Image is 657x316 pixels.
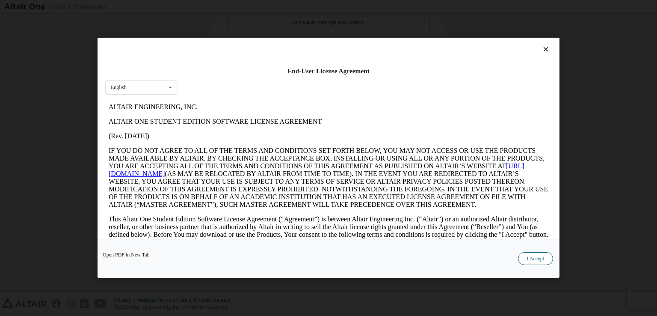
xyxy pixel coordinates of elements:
[3,33,443,40] p: (Rev. [DATE])
[3,3,443,11] p: ALTAIR ENGINEERING, INC.
[518,253,553,265] button: I Accept
[3,63,419,78] a: [URL][DOMAIN_NAME]
[3,18,443,26] p: ALTAIR ONE STUDENT EDITION SOFTWARE LICENSE AGREEMENT
[103,253,150,258] a: Open PDF in New Tab
[3,47,443,109] p: IF YOU DO NOT AGREE TO ALL OF THE TERMS AND CONDITIONS SET FORTH BELOW, YOU MAY NOT ACCESS OR USE...
[105,67,552,75] div: End-User License Agreement
[111,85,127,90] div: English
[3,116,443,146] p: This Altair One Student Edition Software License Agreement (“Agreement”) is between Altair Engine...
